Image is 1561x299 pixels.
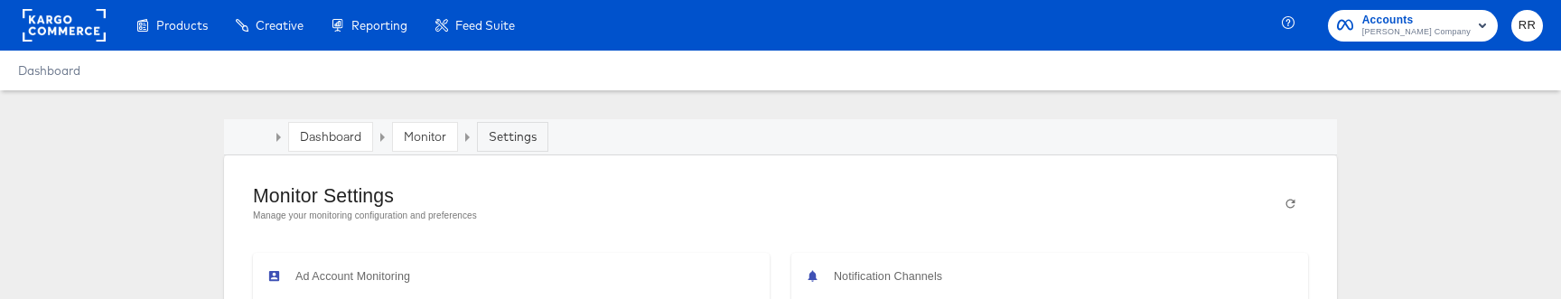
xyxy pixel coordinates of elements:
[1328,10,1498,42] button: Accounts[PERSON_NAME] Company
[1519,15,1536,36] span: RR
[404,128,446,145] a: Monitor
[1362,25,1471,40] span: [PERSON_NAME] Company
[489,128,537,145] div: Settings
[256,18,304,33] span: Creative
[295,267,410,285] h6: Ad Account Monitoring
[300,128,361,145] a: Dashboard
[455,18,515,33] span: Feed Suite
[1362,11,1471,30] span: Accounts
[18,63,80,78] a: Dashboard
[253,208,477,224] h6: Manage your monitoring configuration and preferences
[1511,10,1543,42] button: RR
[351,18,407,33] span: Reporting
[156,18,208,33] span: Products
[253,184,477,208] h1: Monitor Settings
[834,267,942,285] h6: Notification Channels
